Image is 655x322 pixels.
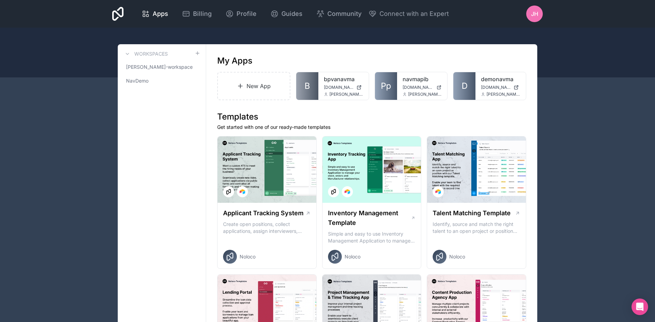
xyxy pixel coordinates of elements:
[403,85,434,90] span: [DOMAIN_NAME]
[481,75,520,83] a: demonavma
[487,92,520,97] span: [PERSON_NAME][EMAIL_ADDRESS][PERSON_NAME][DOMAIN_NAME]
[433,221,520,235] p: Identify, source and match the right talent to an open project or position with our Talent Matchi...
[481,85,520,90] a: [DOMAIN_NAME]
[379,9,449,19] span: Connect with an Expert
[281,9,302,19] span: Guides
[193,9,212,19] span: Billing
[265,6,308,21] a: Guides
[433,208,511,218] h1: Talent Matching Template
[375,72,397,100] a: Pp
[381,80,391,92] span: Pp
[435,189,441,195] img: Airtable Logo
[176,6,217,21] a: Billing
[324,85,363,90] a: [DOMAIN_NAME]
[296,72,318,100] a: B
[408,92,442,97] span: [PERSON_NAME][EMAIL_ADDRESS][PERSON_NAME][DOMAIN_NAME]
[223,208,304,218] h1: Applicant Tracking System
[403,85,442,90] a: [DOMAIN_NAME]
[126,64,193,70] span: [PERSON_NAME]-workspace
[449,253,465,260] span: Noloco
[345,189,350,195] img: Airtable Logo
[328,208,411,228] h1: Inventory Management Template
[217,111,526,122] h1: Templates
[123,50,168,58] a: Workspaces
[329,92,363,97] span: [PERSON_NAME][EMAIL_ADDRESS][PERSON_NAME][DOMAIN_NAME]
[134,50,168,57] h3: Workspaces
[462,80,468,92] span: D
[481,85,511,90] span: [DOMAIN_NAME]
[123,75,200,87] a: NavDemo
[531,10,538,18] span: JH
[311,6,367,21] a: Community
[223,221,311,235] p: Create open positions, collect applications, assign interviewers, centralise candidate feedback a...
[403,75,442,83] a: navmapib
[324,85,354,90] span: [DOMAIN_NAME]
[632,299,648,315] div: Open Intercom Messenger
[305,80,310,92] span: B
[220,6,262,21] a: Profile
[126,77,148,84] span: NavDemo
[324,75,363,83] a: bpvanavma
[240,253,256,260] span: Noloco
[328,230,416,244] p: Simple and easy to use Inventory Management Application to manage your stock, orders and Manufact...
[453,72,475,100] a: D
[345,253,360,260] span: Noloco
[136,6,174,21] a: Apps
[217,72,290,100] a: New App
[368,9,449,19] button: Connect with an Expert
[217,124,526,131] p: Get started with one of our ready-made templates
[153,9,168,19] span: Apps
[123,61,200,73] a: [PERSON_NAME]-workspace
[240,189,245,195] img: Airtable Logo
[217,55,252,66] h1: My Apps
[327,9,362,19] span: Community
[237,9,257,19] span: Profile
